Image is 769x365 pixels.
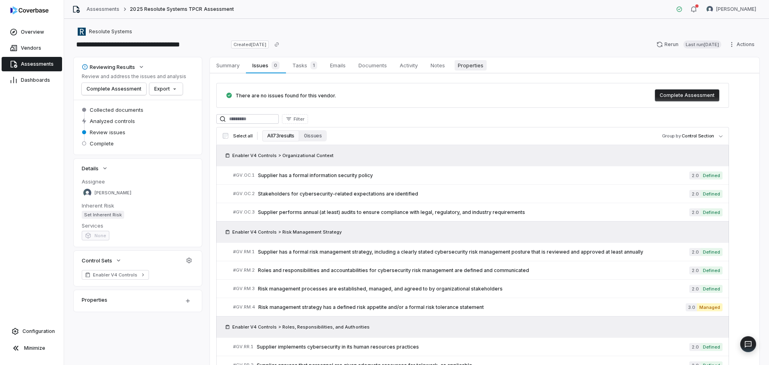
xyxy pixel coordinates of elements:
span: Notes [427,60,448,71]
a: Dashboards [2,73,62,87]
span: Defined [701,171,723,179]
button: Minimize [3,340,60,356]
span: There are no issues found for this vendor. [236,93,336,99]
span: Defined [701,190,723,198]
span: Minimize [24,345,45,351]
button: Melanie Lorent avatar[PERSON_NAME] [702,3,761,15]
a: Configuration [3,324,60,339]
span: Select all [233,133,252,139]
a: Assessments [87,6,119,12]
span: # GV.RM.2 [233,267,255,273]
button: Actions [726,38,759,50]
a: #GV.OC.2Stakeholders for cybersecurity-related expectations are identified2.0Defined [233,185,723,203]
img: Melanie Lorent avatar [83,189,91,197]
a: #GV.RM.1Supplier has a formal risk management strategy, including a clearly stated cybersecurity ... [233,243,723,261]
span: # GV.OC.3 [233,209,255,215]
span: Defined [701,266,723,274]
span: 2.0 [689,343,701,351]
span: Risk management processes are established, managed, and agreed to by organizational stakeholders [258,286,689,292]
p: Review and address the issues and analysis [82,73,186,80]
span: Documents [355,60,390,71]
span: 2.0 [689,190,701,198]
span: Review issues [90,129,125,136]
span: Collected documents [90,106,143,113]
span: Analyzed controls [90,117,135,125]
span: Enabler V4 Controls > Risk Management Strategy [232,229,342,235]
span: # GV.RM.4 [233,304,255,310]
span: 2.0 [689,248,701,256]
button: 0 issues [299,130,326,141]
span: 2.0 [689,285,701,293]
span: Activity [397,60,421,71]
span: Properties [455,60,487,71]
img: Melanie Lorent avatar [707,6,713,12]
button: All 73 results [262,130,299,141]
span: Supplier implements cybersecurity in its human resources practices [257,344,689,350]
span: 0 [272,61,280,69]
span: Supplier has a formal information security policy [258,172,689,179]
a: #GV.RM.4Risk management strategy has a defined risk appetite and/or a formal risk tolerance state... [233,298,723,316]
span: Details [82,165,99,172]
div: Reviewing Results [82,63,135,71]
span: Dashboards [21,77,50,83]
button: Complete Assessment [655,89,719,101]
a: Overview [2,25,62,39]
a: #GV.RM.2Roles and responsibilities and accountabilities for cybersecurity risk management are def... [233,261,723,279]
span: Defined [701,343,723,351]
a: #GV.RM.3Risk management processes are established, managed, and agreed to by organizational stake... [233,280,723,298]
span: Enabler V4 Controls > Roles, Responsibilities, and Authorities [232,324,370,330]
button: Control Sets [79,253,124,268]
span: Overview [21,29,44,35]
span: Enabler V4 Controls [93,272,138,278]
span: Risk management strategy has a defined risk appetite and/or a formal risk tolerance statement [258,304,686,311]
span: # GV.OC.1 [233,172,255,178]
button: Reviewing Results [79,60,147,74]
span: 2.0 [689,266,701,274]
span: Managed [697,303,723,311]
span: Defined [701,285,723,293]
button: RerunLast run[DATE] [652,38,726,50]
span: Resolute Systems [89,28,132,35]
span: [PERSON_NAME] [716,6,756,12]
span: Stakeholders for cybersecurity-related expectations are identified [258,191,689,197]
dt: Inherent Risk [82,202,194,209]
span: Supplier performs annual (at least) audits to ensure compliance with legal, regulatory, and indus... [258,209,689,216]
a: Assessments [2,57,62,71]
span: 3.0 [686,303,697,311]
button: Complete Assessment [82,83,146,95]
span: # GV.RM.1 [233,249,255,255]
span: 2.0 [689,171,701,179]
span: Issues [249,60,282,71]
span: Control Sets [82,257,112,264]
span: Filter [294,116,304,122]
span: Defined [701,208,723,216]
button: https://resolutesystems.com/Resolute Systems [75,24,135,39]
span: Complete [90,140,114,147]
dt: Services [82,222,194,229]
input: Select all [223,133,228,139]
span: Emails [327,60,349,71]
button: Copy link [270,37,284,52]
span: Created [DATE] [231,40,269,48]
span: [PERSON_NAME] [95,190,131,196]
span: Assessments [21,61,54,67]
button: Filter [282,114,308,124]
span: 1 [310,61,317,69]
span: Roles and responsibilities and accountabilities for cybersecurity risk management are defined and... [258,267,689,274]
span: # GV.RM.3 [233,286,255,292]
span: Summary [213,60,243,71]
span: 2025 Resolute Systems TPCR Assessment [130,6,234,12]
img: logo-D7KZi-bG.svg [10,6,48,14]
span: Set Inherent Risk [82,211,124,219]
button: Export [149,83,183,95]
a: #GV.RR.1Supplier implements cybersecurity in its human resources practices2.0Defined [233,338,723,356]
a: Vendors [2,41,62,55]
dt: Assignee [82,178,194,185]
span: Configuration [22,328,55,335]
span: # GV.RR.1 [233,344,254,350]
span: # GV.OC.2 [233,191,255,197]
a: #GV.OC.3Supplier performs annual (at least) audits to ensure compliance with legal, regulatory, a... [233,203,723,221]
a: #GV.OC.1Supplier has a formal information security policy2.0Defined [233,166,723,184]
span: Vendors [21,45,41,51]
button: Details [79,161,111,175]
